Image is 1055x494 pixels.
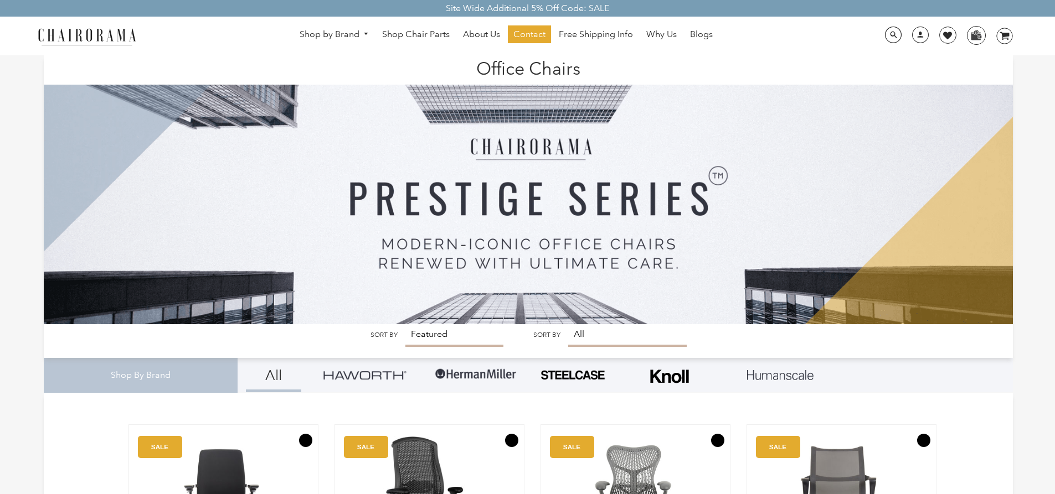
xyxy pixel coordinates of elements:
[294,26,375,43] a: Shop by Brand
[299,434,312,447] button: Add to Wishlist
[44,358,238,393] div: Shop By Brand
[189,25,823,46] nav: DesktopNavigation
[533,331,560,339] label: Sort by
[151,443,168,450] text: SALE
[690,29,713,40] span: Blogs
[685,25,718,43] a: Blogs
[711,434,724,447] button: Add to Wishlist
[917,434,930,447] button: Add to Wishlist
[370,331,398,339] label: Sort by
[967,27,985,43] img: WhatsApp_Image_2024-07-12_at_16.23.01.webp
[559,29,633,40] span: Free Shipping Info
[505,434,518,447] button: Add to Wishlist
[463,29,500,40] span: About Us
[32,27,142,46] img: chairorama
[641,25,682,43] a: Why Us
[55,55,1002,79] h1: Office Chairs
[508,25,551,43] a: Contact
[513,29,545,40] span: Contact
[563,443,580,450] text: SALE
[647,362,692,391] img: Frame_4.png
[553,25,639,43] a: Free Shipping Info
[323,371,406,379] img: Group_4be16a4b-c81a-4a6e-a540-764d0a8faf6e.png
[457,25,506,43] a: About Us
[747,370,814,380] img: Layer_1_1.png
[246,358,301,392] a: All
[646,29,677,40] span: Why Us
[357,443,374,450] text: SALE
[769,443,786,450] text: SALE
[539,369,606,381] img: PHOTO-2024-07-09-00-53-10-removebg-preview.png
[382,29,450,40] span: Shop Chair Parts
[44,55,1013,324] img: Office Chairs
[434,358,517,391] img: Group-1.png
[377,25,455,43] a: Shop Chair Parts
